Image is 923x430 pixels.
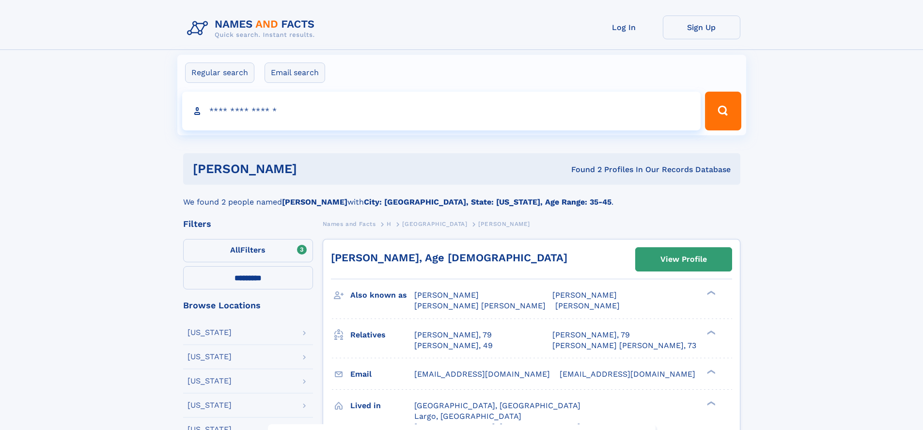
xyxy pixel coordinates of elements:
[663,16,740,39] a: Sign Up
[230,245,240,255] span: All
[560,369,695,379] span: [EMAIL_ADDRESS][DOMAIN_NAME]
[183,239,313,262] label: Filters
[414,401,580,410] span: [GEOGRAPHIC_DATA], [GEOGRAPHIC_DATA]
[555,301,620,310] span: [PERSON_NAME]
[323,218,376,230] a: Names and Facts
[552,330,630,340] a: [PERSON_NAME], 79
[704,400,716,406] div: ❯
[387,221,391,227] span: H
[183,16,323,42] img: Logo Names and Facts
[636,248,732,271] a: View Profile
[704,368,716,375] div: ❯
[350,287,414,303] h3: Also known as
[552,290,617,300] span: [PERSON_NAME]
[188,377,232,385] div: [US_STATE]
[402,218,467,230] a: [GEOGRAPHIC_DATA]
[350,327,414,343] h3: Relatives
[705,92,741,130] button: Search Button
[193,163,434,175] h1: [PERSON_NAME]
[552,340,696,351] a: [PERSON_NAME] [PERSON_NAME], 73
[704,329,716,335] div: ❯
[414,330,492,340] a: [PERSON_NAME], 79
[434,164,731,175] div: Found 2 Profiles In Our Records Database
[331,252,567,264] a: [PERSON_NAME], Age [DEMOGRAPHIC_DATA]
[183,301,313,310] div: Browse Locations
[387,218,391,230] a: H
[585,16,663,39] a: Log In
[185,63,254,83] label: Regular search
[414,412,521,421] span: Largo, [GEOGRAPHIC_DATA]
[402,221,467,227] span: [GEOGRAPHIC_DATA]
[188,353,232,361] div: [US_STATE]
[414,290,479,300] span: [PERSON_NAME]
[414,301,546,310] span: [PERSON_NAME] [PERSON_NAME]
[183,185,740,208] div: We found 2 people named with .
[414,340,493,351] a: [PERSON_NAME], 49
[350,398,414,414] h3: Lived in
[265,63,325,83] label: Email search
[660,248,707,271] div: View Profile
[282,197,347,207] b: [PERSON_NAME]
[188,329,232,336] div: [US_STATE]
[478,221,530,227] span: [PERSON_NAME]
[182,92,701,130] input: search input
[414,369,550,379] span: [EMAIL_ADDRESS][DOMAIN_NAME]
[704,290,716,296] div: ❯
[350,366,414,382] h3: Email
[188,401,232,409] div: [US_STATE]
[364,197,611,207] b: City: [GEOGRAPHIC_DATA], State: [US_STATE], Age Range: 35-45
[183,220,313,228] div: Filters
